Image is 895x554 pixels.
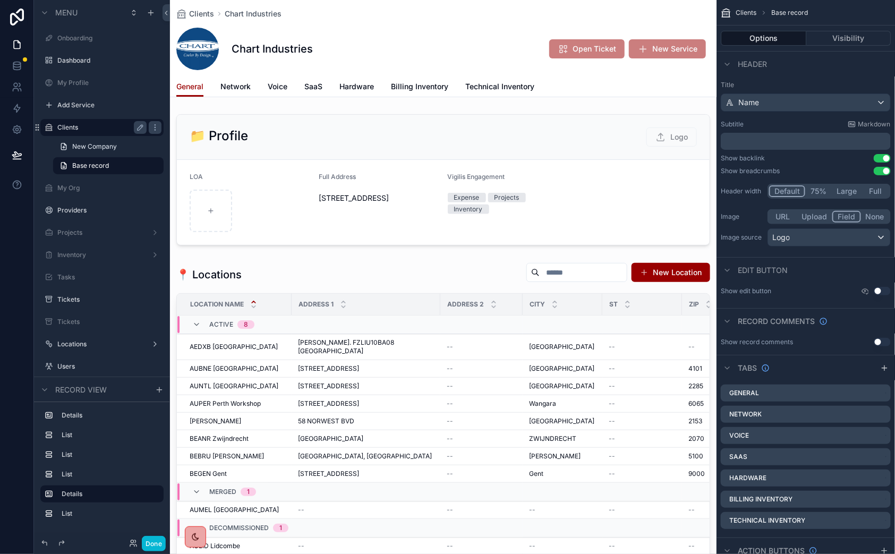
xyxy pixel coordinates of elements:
[861,211,889,223] button: None
[62,470,159,479] label: List
[268,77,287,98] a: Voice
[304,77,322,98] a: SaaS
[721,287,771,295] label: Show edit button
[55,7,78,18] span: Menu
[62,411,159,420] label: Details
[447,300,484,309] span: Address 2
[244,320,248,329] div: 8
[465,77,534,98] a: Technical Inventory
[279,524,282,532] div: 1
[225,8,282,19] a: Chart Industries
[771,8,808,17] span: Base record
[57,362,161,371] label: Users
[729,389,759,397] label: General
[858,120,891,129] span: Markdown
[176,8,214,19] a: Clients
[729,495,792,504] label: Billing Inventory
[57,123,142,132] label: Clients
[832,185,862,197] button: Large
[209,488,236,496] span: Merged
[299,300,334,309] span: Address 1
[721,31,806,46] button: Options
[53,157,164,174] a: Base record
[769,211,797,223] button: URL
[772,232,790,243] span: Logo
[220,81,251,92] span: Network
[738,363,757,373] span: Tabs
[721,154,765,163] div: Show backlink
[721,187,763,195] label: Header width
[57,101,161,109] label: Add Service
[209,320,233,329] span: Active
[721,93,891,112] button: Name
[465,81,534,92] span: Technical Inventory
[768,228,891,246] button: Logo
[738,265,788,276] span: Edit button
[53,138,164,155] a: New Company
[805,185,832,197] button: 75%
[729,431,749,440] label: Voice
[57,206,161,215] label: Providers
[62,450,159,459] label: List
[729,516,805,525] label: Technical Inventory
[609,300,618,309] span: ST
[339,81,374,92] span: Hardware
[142,536,166,551] button: Done
[57,273,161,282] label: Tasks
[57,318,161,326] a: Tickets
[391,81,448,92] span: Billing Inventory
[57,56,161,65] label: Dashboard
[62,509,159,518] label: List
[729,410,762,419] label: Network
[736,8,756,17] span: Clients
[220,77,251,98] a: Network
[339,77,374,98] a: Hardware
[862,185,889,197] button: Full
[57,295,161,304] label: Tickets
[530,300,545,309] span: City
[848,120,891,129] a: Markdown
[57,340,147,348] label: Locations
[738,316,815,327] span: Record comments
[304,81,322,92] span: SaaS
[57,79,161,87] label: My Profile
[721,81,891,89] label: Title
[721,338,793,346] div: Show record comments
[738,59,767,70] span: Header
[729,453,747,461] label: SaaS
[832,211,862,223] button: Field
[721,212,763,221] label: Image
[62,490,155,498] label: Details
[57,251,147,259] label: Inventory
[232,41,313,56] h1: Chart Industries
[689,300,699,309] span: Zip
[176,77,203,97] a: General
[34,402,170,533] div: scrollable content
[268,81,287,92] span: Voice
[57,228,147,237] label: Projects
[72,142,117,151] span: New Company
[57,34,161,42] label: Onboarding
[729,474,766,482] label: Hardware
[738,97,759,108] span: Name
[72,161,109,170] span: Base record
[721,133,891,150] div: scrollable content
[391,77,448,98] a: Billing Inventory
[62,431,159,439] label: List
[190,300,244,309] span: Location Name
[247,488,250,496] div: 1
[769,185,805,197] button: Default
[57,184,161,192] label: My Org
[189,8,214,19] span: Clients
